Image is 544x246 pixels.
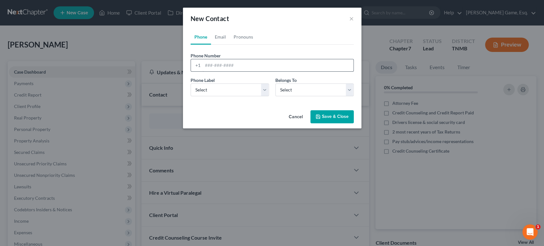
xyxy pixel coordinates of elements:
[191,77,215,83] span: Phone Label
[230,29,257,45] a: Pronouns
[522,224,538,240] iframe: Intercom live chat
[203,59,353,71] input: ###-###-####
[191,29,211,45] a: Phone
[211,29,230,45] a: Email
[191,15,229,22] span: New Contact
[310,110,354,124] button: Save & Close
[284,111,308,124] button: Cancel
[191,59,203,71] div: +1
[535,224,540,229] span: 1
[349,15,354,22] button: ×
[275,77,297,83] span: Belongs To
[191,53,221,58] span: Phone Number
